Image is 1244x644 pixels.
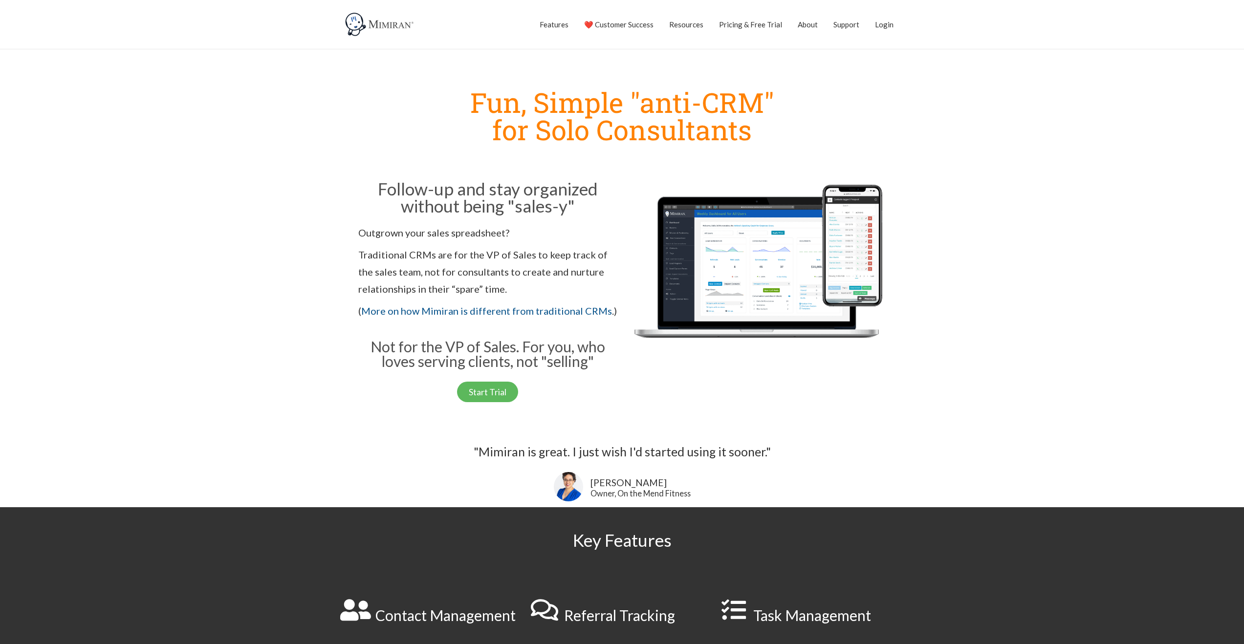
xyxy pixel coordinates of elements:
a: Task Management [753,606,871,624]
a: About [798,12,818,37]
a: Resources [669,12,703,37]
a: Referral Tracking [564,606,675,624]
a: Contact Management [375,606,516,624]
img: Lisa Snow-- On the Mend Fitness [554,472,583,501]
a: Start Trial [457,382,518,402]
p: Traditional CRMs are for the VP of Sales to keep track of the sales team, not for consultants to ... [358,246,617,298]
h1: Fun, Simple "anti-CRM" for Solo Consultants [353,88,891,143]
h3: Not for the VP of Sales. For you, who loves serving clients, not "selling" [358,339,617,368]
img: Mimiran CRM for solo consultants dashboard mobile [627,177,886,372]
h2: Follow-up and stay organized without being "sales-y" [358,180,617,215]
div: [PERSON_NAME] [590,476,691,490]
a: Support [833,12,859,37]
a: Pricing & Free Trial [719,12,782,37]
a: More on how Mimiran is different from traditional CRMs [361,305,612,317]
img: Mimiran CRM [344,12,417,37]
span: ( .) [358,305,617,317]
a: ❤️ Customer Success [584,12,654,37]
a: Features [540,12,568,37]
div: Owner, On the Mend Fitness [590,490,691,497]
h2: Key Features [344,532,901,549]
div: "Mimiran is great. I just wish I'd started using it sooner." [344,441,901,463]
span: Start Trial [469,387,506,396]
p: Outgrown your sales spreadsheet? [358,224,617,241]
a: Login [875,12,894,37]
